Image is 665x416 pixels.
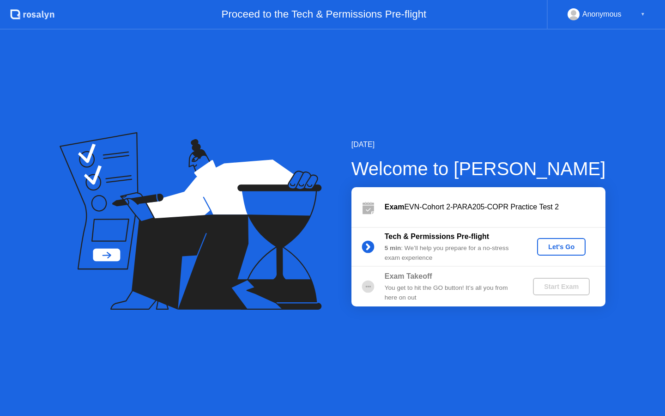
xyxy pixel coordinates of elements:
b: Exam Takeoff [385,272,432,280]
b: 5 min [385,245,401,251]
b: Exam [385,203,405,211]
div: : We’ll help you prepare for a no-stress exam experience [385,244,518,263]
div: [DATE] [351,139,606,150]
div: Anonymous [582,8,622,20]
div: ▼ [641,8,645,20]
div: EVN-Cohort 2-PARA205-COPR Practice Test 2 [385,202,605,213]
button: Start Exam [533,278,590,295]
button: Let's Go [537,238,586,256]
div: Let's Go [541,243,582,251]
div: Welcome to [PERSON_NAME] [351,155,606,183]
div: Start Exam [537,283,586,290]
b: Tech & Permissions Pre-flight [385,232,489,240]
div: You get to hit the GO button! It’s all you from here on out [385,283,518,302]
